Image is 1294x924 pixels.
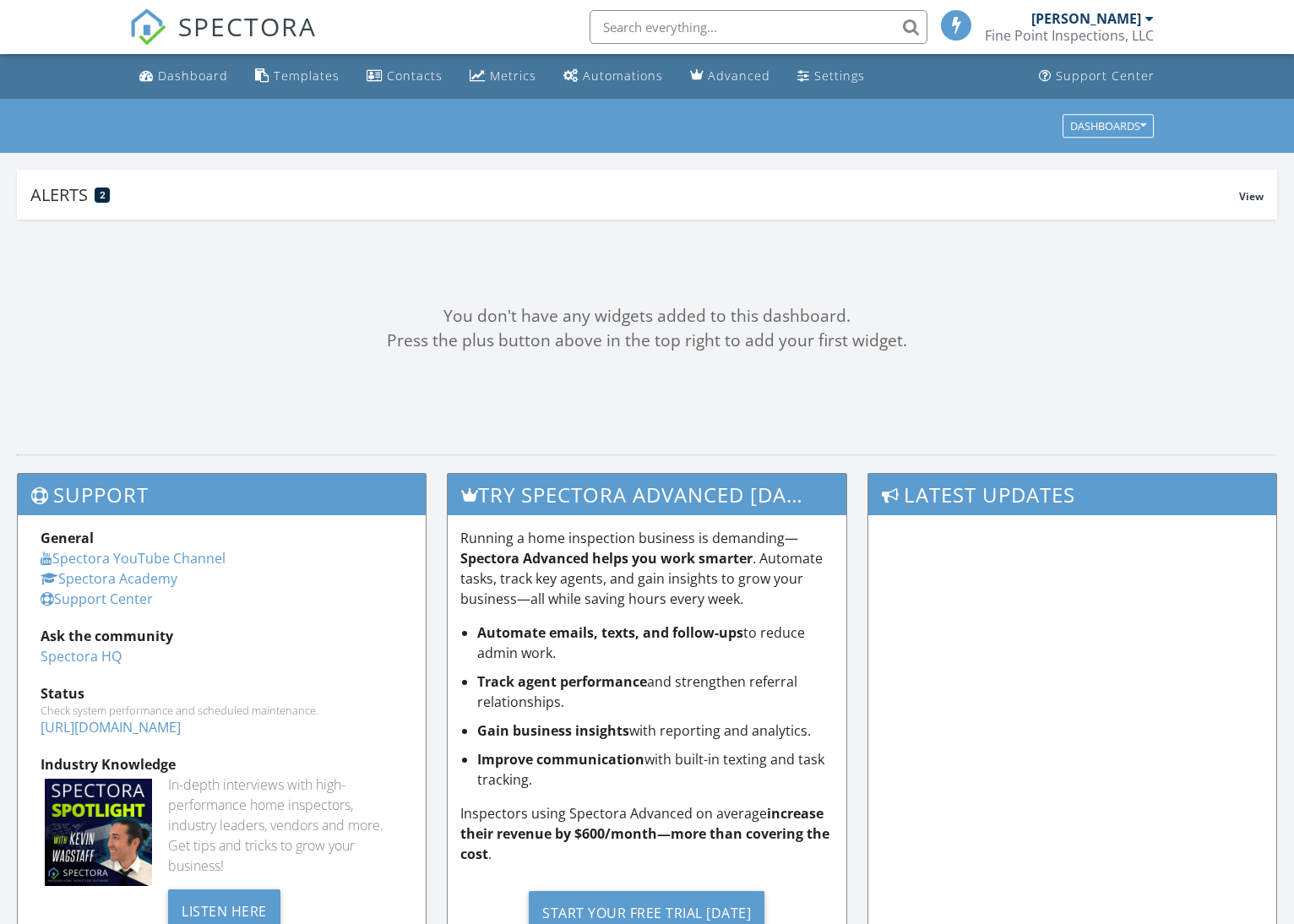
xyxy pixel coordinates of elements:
li: to reduce admin work. [477,622,833,663]
input: Search everything... [590,10,927,44]
a: Spectora YouTube Channel [41,549,226,568]
a: Automations (Basic) [557,61,670,92]
a: Spectora HQ [41,647,122,666]
a: Templates [248,61,346,92]
img: Spectoraspolightmain [45,779,152,886]
div: Alerts [30,183,1239,206]
a: Settings [791,61,872,92]
li: with reporting and analytics. [477,720,833,741]
div: In-depth interviews with high-performance home inspectors, industry leaders, vendors and more. Ge... [168,775,403,876]
a: Dashboard [133,61,235,92]
span: SPECTORA [178,8,317,44]
div: Dashboards [1070,120,1146,132]
div: Automations [583,68,663,84]
strong: Spectora Advanced helps you work smarter [460,549,753,568]
strong: Track agent performance [477,672,647,691]
span: View [1239,189,1264,204]
strong: Gain business insights [477,721,629,740]
span: 2 [100,189,106,201]
strong: increase their revenue by $600/month—more than covering the cost [460,804,829,863]
p: Running a home inspection business is demanding— . Automate tasks, track key agents, and gain ins... [460,528,833,609]
div: You don't have any widgets added to this dashboard. [17,304,1277,329]
div: [PERSON_NAME] [1031,10,1141,27]
a: Spectora Academy [41,569,177,588]
a: Support Center [1032,61,1161,92]
p: Inspectors using Spectora Advanced on average . [460,803,833,864]
div: Industry Knowledge [41,754,403,775]
li: and strengthen referral relationships. [477,671,833,712]
div: Metrics [490,68,536,84]
li: with built-in texting and task tracking. [477,749,833,790]
a: Support Center [41,590,153,608]
img: The Best Home Inspection Software - Spectora [129,8,166,46]
a: Advanced [683,61,777,92]
a: Metrics [463,61,543,92]
button: Dashboards [1063,114,1154,138]
strong: Improve communication [477,750,644,769]
div: Status [41,683,403,704]
div: Fine Point Inspections, LLC [985,27,1154,44]
strong: General [41,529,94,547]
a: SPECTORA [129,23,317,58]
div: Templates [274,68,340,84]
div: Advanced [708,68,770,84]
a: Listen Here [168,901,280,920]
h3: Support [18,474,426,515]
div: Check system performance and scheduled maintenance. [41,704,403,717]
div: Ask the community [41,626,403,646]
h3: Latest Updates [868,474,1276,515]
a: [URL][DOMAIN_NAME] [41,718,181,736]
div: Dashboard [158,68,228,84]
a: Contacts [360,61,449,92]
div: Settings [814,68,865,84]
div: Contacts [387,68,443,84]
div: Support Center [1056,68,1155,84]
strong: Automate emails, texts, and follow-ups [477,623,743,642]
div: Press the plus button above in the top right to add your first widget. [17,329,1277,353]
h3: Try spectora advanced [DATE] [448,474,845,515]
